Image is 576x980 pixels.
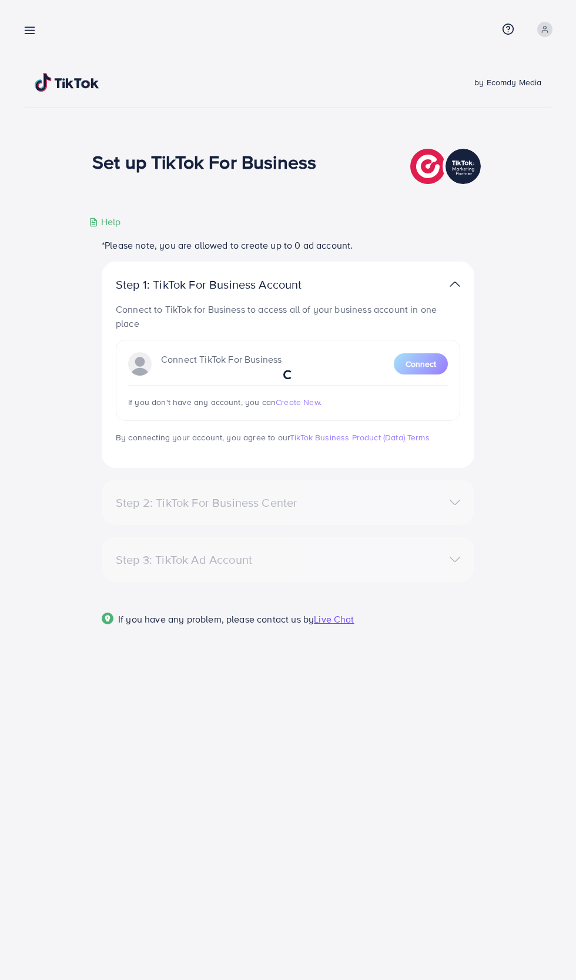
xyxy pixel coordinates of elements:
[314,613,354,626] span: Live Chat
[474,76,541,88] span: by Ecomdy Media
[35,73,99,92] img: TikTok
[410,146,484,187] img: TikTok partner
[89,215,121,229] div: Help
[116,277,339,292] p: Step 1: TikTok For Business Account
[92,150,316,173] h1: Set up TikTok For Business
[102,613,113,624] img: Popup guide
[450,276,460,293] img: TikTok partner
[102,238,474,252] p: *Please note, you are allowed to create up to 0 ad account.
[118,613,314,626] span: If you have any problem, please contact us by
